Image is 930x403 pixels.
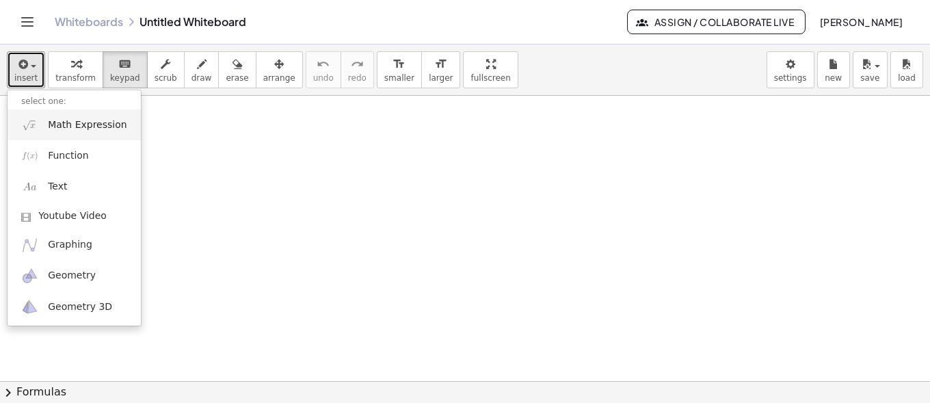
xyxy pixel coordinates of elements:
a: Math Expression [8,109,141,140]
span: settings [774,73,807,83]
button: redoredo [341,51,374,88]
button: settings [767,51,814,88]
button: transform [48,51,103,88]
img: ggb-geometry.svg [21,268,38,285]
span: new [825,73,842,83]
button: format_sizelarger [421,51,460,88]
i: keyboard [118,56,131,73]
a: Text [8,172,141,203]
img: ggb-graphing.svg [21,237,38,254]
i: format_size [393,56,406,73]
img: Aa.png [21,179,38,196]
span: Geometry 3D [48,300,112,314]
span: load [898,73,916,83]
a: Whiteboards [55,15,123,29]
a: Geometry 3D [8,291,141,322]
button: format_sizesmaller [377,51,422,88]
button: arrange [256,51,303,88]
img: f_x.png [21,147,38,164]
span: Text [48,180,67,194]
span: fullscreen [470,73,510,83]
button: scrub [147,51,185,88]
span: undo [313,73,334,83]
span: save [860,73,879,83]
span: erase [226,73,248,83]
span: draw [191,73,212,83]
span: Math Expression [48,118,127,132]
i: format_size [434,56,447,73]
button: undoundo [306,51,341,88]
span: transform [55,73,96,83]
img: ggb-3d.svg [21,298,38,315]
button: save [853,51,888,88]
button: Toggle navigation [16,11,38,33]
a: Geometry [8,261,141,291]
span: scrub [155,73,177,83]
img: sqrt_x.png [21,116,38,133]
i: redo [351,56,364,73]
span: Youtube Video [38,209,107,223]
button: fullscreen [463,51,518,88]
i: undo [317,56,330,73]
button: new [817,51,850,88]
span: Graphing [48,238,92,252]
span: smaller [384,73,414,83]
a: Graphing [8,230,141,261]
span: Function [48,149,89,163]
button: insert [7,51,45,88]
span: keypad [110,73,140,83]
span: redo [348,73,367,83]
span: Assign / Collaborate Live [639,16,794,28]
a: Youtube Video [8,203,141,230]
span: Geometry [48,269,96,283]
span: larger [429,73,453,83]
a: Function [8,140,141,171]
span: [PERSON_NAME] [819,16,903,28]
button: erase [218,51,256,88]
button: Assign / Collaborate Live [627,10,806,34]
button: load [890,51,923,88]
button: [PERSON_NAME] [808,10,914,34]
span: insert [14,73,38,83]
span: arrange [263,73,295,83]
button: draw [184,51,220,88]
li: select one: [8,94,141,109]
button: keyboardkeypad [103,51,148,88]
